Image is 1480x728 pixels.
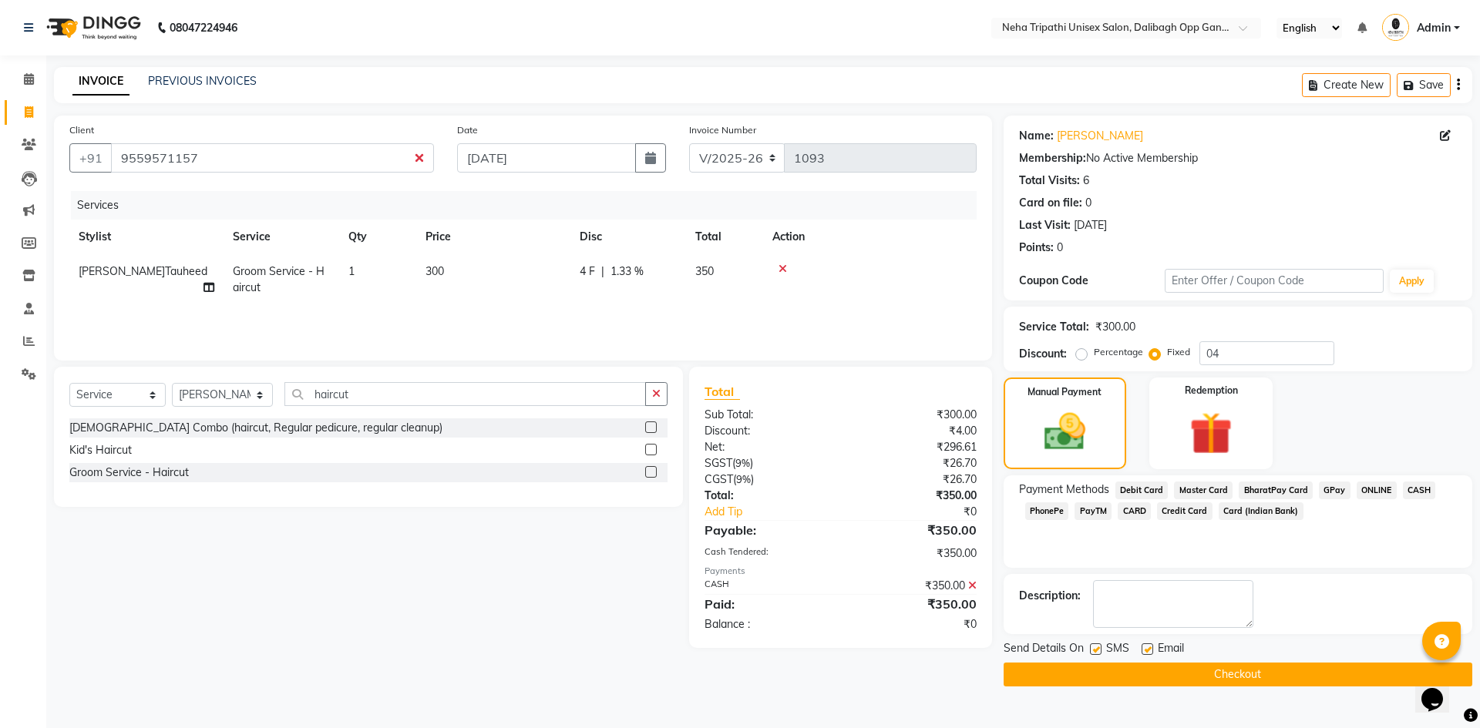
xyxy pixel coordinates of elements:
span: 350 [695,264,714,278]
div: [DEMOGRAPHIC_DATA] Combo (haircut, Regular pedicure, regular cleanup) [69,420,442,436]
iframe: chat widget [1415,666,1465,713]
span: BharatPay Card [1239,481,1313,499]
span: 9% [735,457,750,469]
button: Save [1397,73,1451,97]
span: 1 [348,264,355,278]
div: Cash Tendered: [693,545,840,562]
div: ₹300.00 [1095,319,1135,335]
label: Fixed [1167,345,1190,359]
div: Net: [693,439,840,455]
img: Admin [1382,14,1409,41]
div: Coupon Code [1019,273,1165,289]
label: Redemption [1185,384,1238,398]
div: Sub Total: [693,407,840,423]
th: Disc [570,220,686,254]
div: 0 [1057,240,1063,256]
div: ₹300.00 [840,407,987,423]
input: Enter Offer / Coupon Code [1165,269,1384,293]
div: ₹4.00 [840,423,987,439]
div: 6 [1083,173,1089,189]
div: Kid's Haircut [69,442,132,458]
div: [DATE] [1074,217,1107,233]
div: Services [71,191,988,220]
th: Action [763,220,977,254]
span: PhonePe [1025,502,1069,520]
div: Service Total: [1019,319,1089,335]
div: Last Visit: [1019,217,1071,233]
span: CASH [1403,481,1436,499]
div: Name: [1019,128,1054,144]
a: Add Tip [693,504,865,520]
label: Manual Payment [1028,385,1102,399]
span: [PERSON_NAME]Tauheed [79,264,207,278]
img: logo [39,6,145,49]
div: Card on file: [1019,195,1082,211]
span: Debit Card [1115,481,1169,499]
div: ₹26.70 [840,455,987,471]
div: 0 [1085,195,1091,211]
div: ₹350.00 [840,521,987,539]
div: Groom Service - Haircut [69,465,189,481]
span: ONLINE [1357,481,1397,499]
label: Client [69,123,94,137]
div: Description: [1019,588,1081,604]
span: PayTM [1075,502,1112,520]
div: ₹350.00 [840,488,987,504]
div: ₹26.70 [840,471,987,488]
label: Invoice Number [689,123,756,137]
div: Balance : [693,616,840,632]
div: Payable: [693,521,840,539]
div: ₹296.61 [840,439,987,455]
span: SGST [705,456,732,470]
span: 9% [736,473,751,485]
div: ₹350.00 [840,595,987,613]
button: Apply [1390,270,1434,293]
span: Total [705,384,740,400]
div: ₹350.00 [840,545,987,562]
span: SMS [1106,640,1129,659]
img: _cash.svg [1031,408,1098,455]
div: ₹0 [865,504,987,520]
span: Master Card [1174,481,1233,499]
span: | [601,263,604,280]
label: Date [457,123,478,137]
label: Percentage [1094,345,1143,359]
div: No Active Membership [1019,150,1457,166]
span: Admin [1417,20,1451,36]
span: 1.33 % [610,263,644,280]
input: Search by Name/Mobile/Email/Code [111,143,434,173]
div: CASH [693,578,840,594]
div: Total: [693,488,840,504]
th: Price [416,220,570,254]
span: CARD [1118,502,1151,520]
span: Groom Service - Haircut [233,264,325,294]
button: Checkout [1004,663,1472,686]
button: Create New [1302,73,1391,97]
div: Paid: [693,595,840,613]
span: Credit Card [1157,502,1213,520]
button: +91 [69,143,113,173]
div: Total Visits: [1019,173,1080,189]
div: ₹350.00 [840,578,987,594]
span: 4 F [580,263,595,280]
div: Membership: [1019,150,1086,166]
span: Payment Methods [1019,481,1109,498]
th: Service [224,220,339,254]
a: PREVIOUS INVOICES [148,74,257,88]
a: [PERSON_NAME] [1057,128,1143,144]
span: 300 [425,264,444,278]
span: Card (Indian Bank) [1219,502,1303,520]
div: ₹0 [840,616,987,632]
th: Qty [339,220,416,254]
div: Points: [1019,240,1054,256]
span: GPay [1319,481,1350,499]
th: Stylist [69,220,224,254]
div: Discount: [1019,346,1067,362]
img: _gift.svg [1176,407,1246,460]
a: INVOICE [72,68,129,96]
th: Total [686,220,763,254]
span: Send Details On [1004,640,1084,659]
input: Search or Scan [284,382,646,406]
b: 08047224946 [170,6,237,49]
div: Payments [705,565,977,578]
